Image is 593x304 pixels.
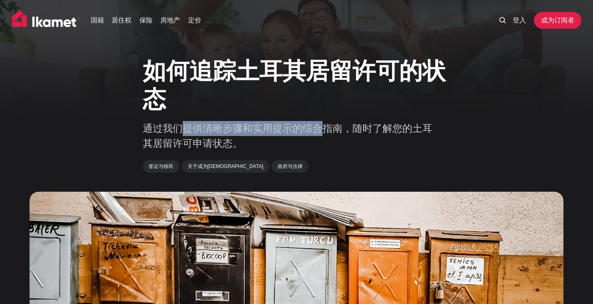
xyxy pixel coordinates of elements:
[112,17,132,24] font: 居住权
[143,123,432,149] font: 通过我们提供清晰步骤和实用提示的综合指南，随时了解您的土耳其居留许可申请状态。
[143,58,446,112] font: 如何追踪土耳其居留许可的状态
[139,17,153,24] font: 保险
[272,160,308,173] a: 政府与法律
[541,17,574,24] font: 成为订阅者
[188,15,201,25] a: 定价
[91,15,104,25] a: 国籍
[149,163,174,169] font: 签证与移民
[182,160,269,173] a: 关于成为[DEMOGRAPHIC_DATA]
[188,17,201,24] font: 定价
[139,15,153,25] a: 保险
[91,17,104,24] font: 国籍
[112,15,132,25] a: 居住权
[160,15,180,25] a: 房地产
[188,163,263,169] font: 关于成为[DEMOGRAPHIC_DATA]
[513,15,526,25] a: 登入
[143,160,179,173] a: 签证与移民
[278,163,303,169] font: 政府与法律
[513,17,526,24] font: 登入
[12,10,80,31] img: 伊卡梅特之家
[160,17,180,24] font: 房地产
[534,12,581,29] a: 成为订阅者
